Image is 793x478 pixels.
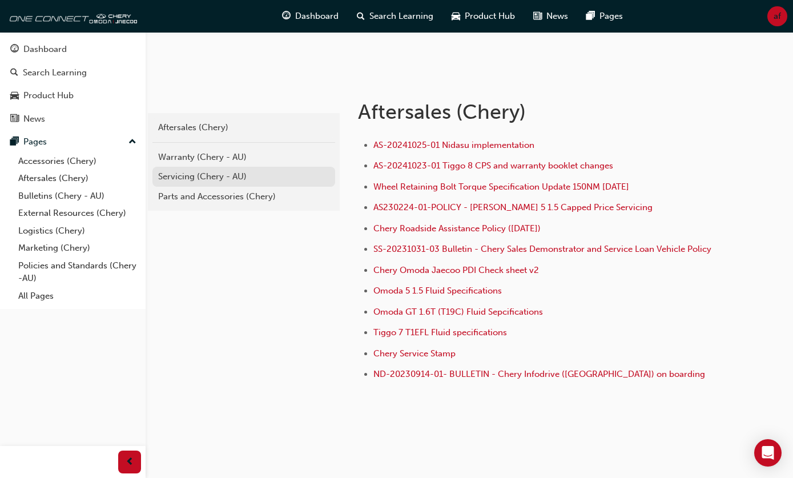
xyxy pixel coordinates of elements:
a: Servicing (Chery - AU) [152,167,335,187]
span: car-icon [10,91,19,101]
button: Pages [5,131,141,152]
a: Chery Service Stamp [373,348,456,359]
span: prev-icon [126,455,134,469]
a: Warranty (Chery - AU) [152,147,335,167]
span: af [774,10,781,23]
a: AS-20241025-01 Nidasu implementation [373,140,534,150]
span: news-icon [533,9,542,23]
a: Accessories (Chery) [14,152,141,170]
a: car-iconProduct Hub [442,5,524,28]
h1: Aftersales (Chery) [358,99,706,124]
button: DashboardSearch LearningProduct HubNews [5,37,141,131]
a: Parts and Accessories (Chery) [152,187,335,207]
a: Marketing (Chery) [14,239,141,257]
a: External Resources (Chery) [14,204,141,222]
span: guage-icon [10,45,19,55]
div: Open Intercom Messenger [754,439,782,467]
button: af [767,6,787,26]
a: Wheel Retaining Bolt Torque Specification Update 150NM [DATE] [373,182,629,192]
a: Omoda GT 1.6T (T19C) Fluid Sepcifications [373,307,543,317]
a: Chery Omoda Jaecoo PDI Check sheet v2 [373,265,539,275]
span: Pages [599,10,623,23]
div: News [23,113,45,126]
span: car-icon [452,9,460,23]
a: Dashboard [5,39,141,60]
div: Search Learning [23,66,87,79]
span: guage-icon [282,9,291,23]
a: All Pages [14,287,141,305]
a: Logistics (Chery) [14,222,141,240]
div: Aftersales (Chery) [158,121,329,134]
span: search-icon [10,68,18,78]
div: Parts and Accessories (Chery) [158,190,329,203]
a: Policies and Standards (Chery -AU) [14,257,141,287]
a: guage-iconDashboard [273,5,348,28]
a: pages-iconPages [577,5,632,28]
div: Warranty (Chery - AU) [158,151,329,164]
a: SS-20231031-03 Bulletin - Chery Sales Demonstrator and Service Loan Vehicle Policy [373,244,711,254]
a: search-iconSearch Learning [348,5,442,28]
a: Omoda 5 1.5 Fluid Specifications [373,286,502,296]
span: pages-icon [586,9,595,23]
div: Pages [23,135,47,148]
a: Bulletins (Chery - AU) [14,187,141,205]
span: up-icon [128,135,136,150]
a: News [5,109,141,130]
span: search-icon [357,9,365,23]
a: news-iconNews [524,5,577,28]
img: oneconnect [6,5,137,27]
a: Product Hub [5,85,141,106]
a: AS-20241023-01 Tiggo 8 CPS and warranty booklet changes [373,160,613,171]
span: Product Hub [465,10,515,23]
span: Dashboard [295,10,339,23]
div: Product Hub [23,89,74,102]
a: AS230224-01-POLICY - [PERSON_NAME] 5 1.5 Capped Price Servicing [373,202,653,212]
div: Dashboard [23,43,67,56]
a: Tiggo 7 T1EFL Fluid specifications [373,327,507,338]
a: Aftersales (Chery) [152,118,335,138]
a: Search Learning [5,62,141,83]
a: Chery Roadside Assistance Policy ([DATE]) [373,223,541,234]
a: Aftersales (Chery) [14,170,141,187]
div: Servicing (Chery - AU) [158,170,329,183]
a: ND-20230914-01- BULLETIN - Chery Infodrive ([GEOGRAPHIC_DATA]) on boarding [373,369,705,379]
span: pages-icon [10,137,19,147]
span: news-icon [10,114,19,124]
span: News [546,10,568,23]
span: Search Learning [369,10,433,23]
